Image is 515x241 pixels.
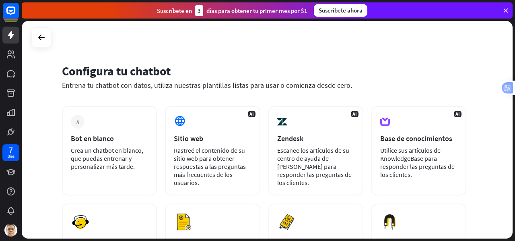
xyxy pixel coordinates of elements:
font: Escanee los artículos de su centro de ayuda de [PERSON_NAME] para responder las preguntas de los ... [277,146,352,187]
font: Configura tu chatbot [62,63,171,79]
a: 7 días [2,144,19,161]
font: más [76,119,79,125]
font: Suscríbete ahora [319,6,363,14]
font: Zendesk [277,134,303,143]
font: Suscríbete en [157,7,192,15]
font: 3 [198,7,201,15]
font: Crea un chatbot en blanco, que puedas entrenar y personalizar más tarde. [71,146,143,170]
font: AI [352,111,357,117]
font: Bot en blanco [71,134,114,143]
font: Entrena tu chatbot con datos, utiliza nuestras plantillas listas para usar o comienza desde cero. [62,81,352,90]
font: días [8,154,14,159]
font: días para obtener tu primer mes por $1 [206,7,307,15]
font: Base de conocimientos [380,134,452,143]
font: Rastreé el contenido de su sitio web para obtener respuestas a las preguntas más frecuentes de lo... [174,146,246,187]
font: Sitio web [174,134,203,143]
font: AI [249,111,254,117]
font: AI [455,111,460,117]
font: Utilice sus artículos de KnowledgeBase para responder las preguntas de los clientes. [380,146,455,179]
font: 7 [9,145,13,155]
